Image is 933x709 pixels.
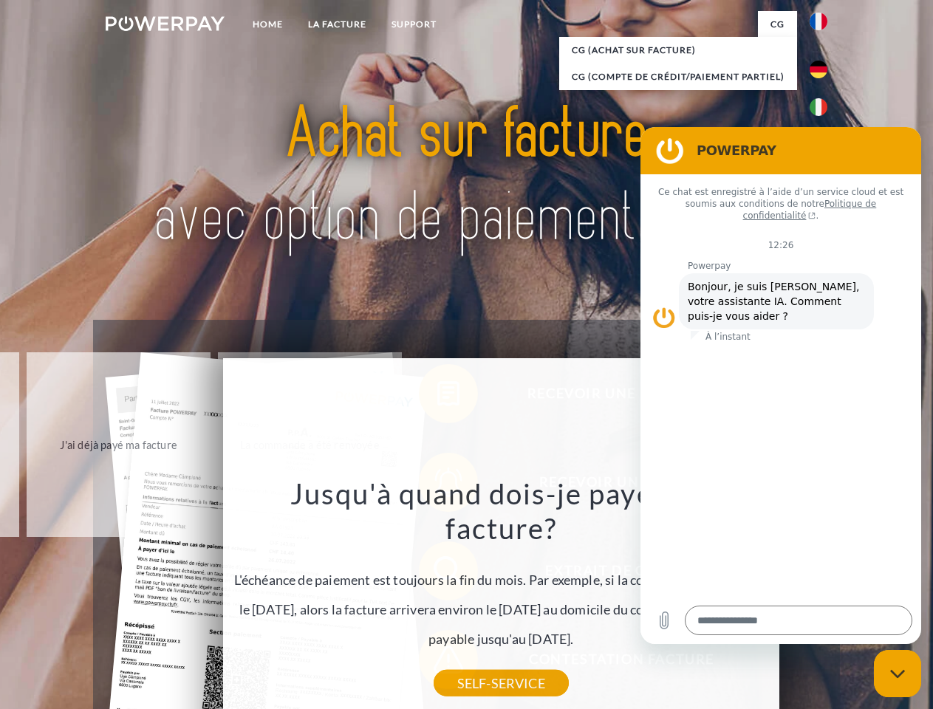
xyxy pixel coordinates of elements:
[810,61,827,78] img: de
[106,16,225,31] img: logo-powerpay-white.svg
[640,127,921,644] iframe: Fenêtre de messagerie
[231,476,770,683] div: L'échéance de paiement est toujours la fin du mois. Par exemple, si la commande a été passée le [...
[35,434,202,454] div: J'ai déjà payé ma facture
[810,98,827,116] img: it
[231,476,770,547] h3: Jusqu'à quand dois-je payer ma facture?
[295,11,379,38] a: LA FACTURE
[810,13,827,30] img: fr
[240,11,295,38] a: Home
[559,37,797,64] a: CG (achat sur facture)
[379,11,449,38] a: Support
[559,64,797,90] a: CG (Compte de crédit/paiement partiel)
[758,11,797,38] a: CG
[434,670,569,696] a: SELF-SERVICE
[874,650,921,697] iframe: Bouton de lancement de la fenêtre de messagerie, conversation en cours
[141,71,792,283] img: title-powerpay_fr.svg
